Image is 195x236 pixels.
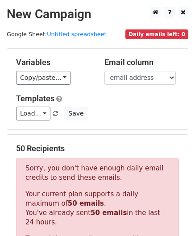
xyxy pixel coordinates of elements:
h2: New Campaign [7,7,188,22]
a: Templates [16,94,54,103]
a: Copy/paste... [16,71,71,85]
h5: Email column [104,58,179,67]
a: Daily emails left: 0 [125,31,188,37]
small: Google Sheet: [7,31,107,37]
strong: 50 emails [91,209,127,217]
p: Your current plan supports a daily maximum of . You've already sent in the last 24 hours. [25,190,170,227]
h5: 50 Recipients [16,144,179,153]
span: Daily emails left: 0 [125,29,188,39]
button: Save [64,107,87,120]
a: Load... [16,107,50,120]
strong: 50 emails [68,199,104,207]
h5: Variables [16,58,91,67]
a: Untitled spreadsheet [47,31,106,37]
p: Sorry, you don't have enough daily email credits to send these emails. [25,164,170,182]
iframe: Chat Widget [150,193,195,236]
